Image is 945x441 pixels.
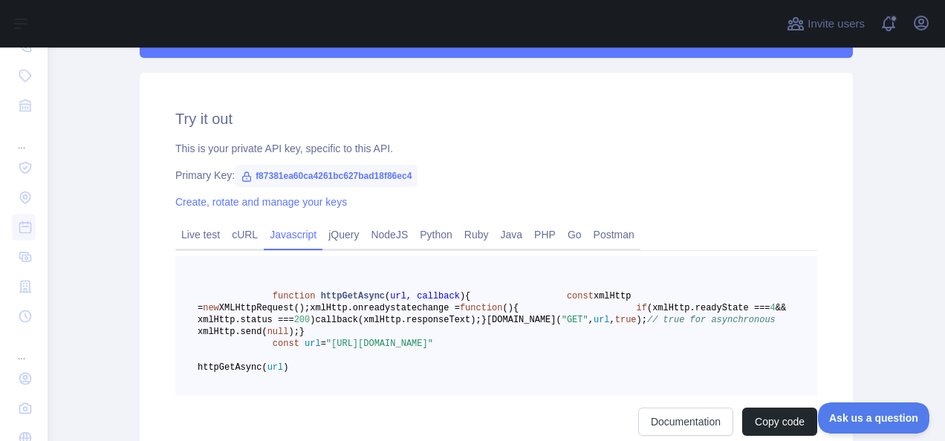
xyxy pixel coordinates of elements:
span: } [299,327,305,337]
span: httpGetAsync( [198,362,267,373]
a: cURL [226,223,264,246]
span: f87381ea60ca4261bc627bad18f86ec4 [235,165,418,187]
span: } [481,315,487,325]
span: if [637,303,647,313]
span: xmlHttp.onreadystatechange = [310,303,460,313]
iframe: Toggle Customer Support [818,402,930,434]
span: ); [288,327,299,337]
a: Java [495,223,529,246]
div: ... [12,333,36,362]
span: xmlHttp.send( [198,327,267,337]
span: // true for asynchronous [647,315,776,325]
span: "GET" [562,315,588,325]
span: , [588,315,594,325]
span: (xmlHttp.readyState === [647,303,770,313]
span: true [615,315,637,325]
span: ) [508,303,513,313]
span: function [460,303,503,313]
a: NodeJS [365,223,414,246]
span: [DOMAIN_NAME]( [487,315,562,325]
span: callback(xmlHttp.responseText); [315,315,481,325]
a: jQuery [322,223,365,246]
span: const [273,339,299,349]
span: ) [283,362,288,373]
a: PHP [528,223,562,246]
span: { [465,291,470,301]
span: , [610,315,615,325]
a: Javascript [264,223,322,246]
span: ) [460,291,465,301]
span: XMLHttpRequest(); [219,303,310,313]
span: null [267,327,289,337]
span: 200 [294,315,311,325]
span: { [513,303,519,313]
span: function [273,291,316,301]
a: Documentation [638,408,733,436]
span: url, callback [390,291,460,301]
h2: Try it out [175,108,817,129]
span: ( [385,291,390,301]
span: 4 [770,303,776,313]
span: httpGetAsync [321,291,385,301]
div: Primary Key: [175,168,817,183]
span: Invite users [808,16,865,33]
div: ... [12,122,36,151]
a: Postman [588,223,640,246]
button: Copy code [742,408,817,436]
span: = [321,339,326,349]
button: Invite users [784,12,868,36]
span: ); [637,315,647,325]
div: This is your private API key, specific to this API. [175,141,817,156]
span: url [594,315,610,325]
span: url [305,339,321,349]
a: Create, rotate and manage your keys [175,196,347,208]
span: ( [502,303,507,313]
span: ) [310,315,315,325]
a: Ruby [458,223,495,246]
a: Python [414,223,458,246]
span: const [567,291,594,301]
a: Live test [175,223,226,246]
span: "[URL][DOMAIN_NAME]" [326,339,433,349]
span: url [267,362,284,373]
a: Go [562,223,588,246]
span: new [203,303,219,313]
